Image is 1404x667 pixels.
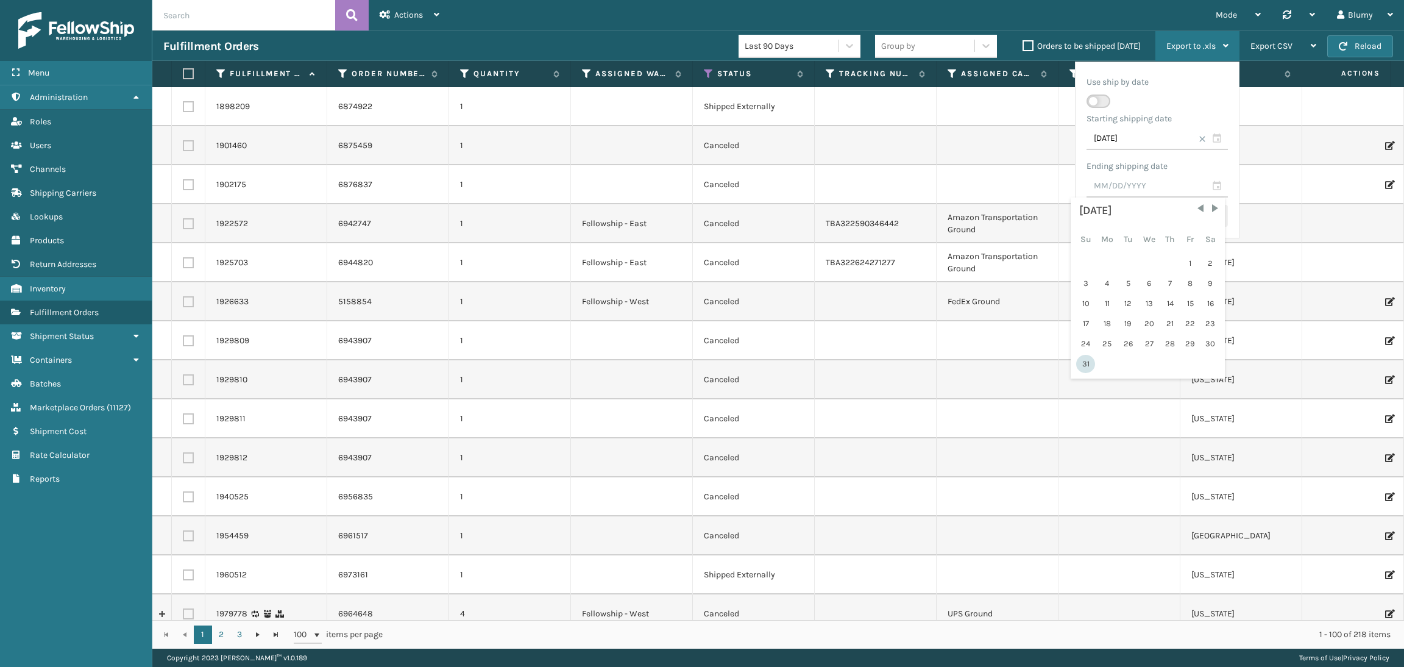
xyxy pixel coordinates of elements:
div: Tue Aug 12 2025 [1119,294,1137,313]
td: Canceled [693,204,815,243]
div: Mon Aug 11 2025 [1097,294,1117,313]
td: Fellowship - West [571,282,693,321]
abbr: Sunday [1080,234,1091,244]
span: Next Month [1209,202,1221,215]
a: 6961517 [338,530,368,542]
label: Tracking Number [839,68,913,79]
td: [US_STATE] [1180,399,1302,438]
span: Go to the next page [253,630,263,640]
span: Containers [30,355,72,365]
a: Privacy Policy [1343,654,1389,662]
div: Wed Aug 13 2025 [1139,294,1159,313]
td: 4 [449,594,571,633]
div: | [1299,649,1389,667]
div: Sun Aug 31 2025 [1076,355,1095,373]
div: Mon Aug 18 2025 [1097,315,1117,333]
label: State [1205,68,1278,79]
td: Canceled [693,165,815,204]
i: Edit [1385,180,1392,189]
span: 100 [294,629,312,641]
label: Assigned Warehouse [595,68,669,79]
div: Sat Aug 23 2025 [1201,315,1219,333]
span: Actions [394,10,423,20]
a: 6874922 [338,101,372,113]
i: Edit [1385,493,1392,501]
a: 1901460 [216,140,247,152]
label: Status [717,68,791,79]
span: Previous Month [1194,202,1207,215]
a: TBA322590346442 [826,218,899,229]
a: 1979778 [216,608,247,620]
a: 1929809 [216,335,249,347]
i: Edit [1385,610,1392,618]
a: 6944820 [338,257,373,269]
input: MM/DD/YYYY [1087,176,1228,198]
span: Reports [30,474,60,484]
a: 1929811 [216,413,246,425]
td: 1 [449,516,571,555]
a: TBA322624271277 [826,257,895,268]
i: Edit [1385,415,1392,423]
div: Tue Aug 26 2025 [1119,335,1137,353]
td: 1 [449,87,571,126]
td: Canceled [693,516,815,555]
a: 1929812 [216,452,247,464]
td: [GEOGRAPHIC_DATA] [1180,516,1302,555]
div: Thu Aug 14 2025 [1161,294,1179,313]
abbr: Friday [1186,234,1194,244]
td: 1 [449,321,571,360]
td: Canceled [693,360,815,399]
td: 1 [449,438,571,477]
div: Sun Aug 17 2025 [1076,315,1095,333]
i: Edit [1385,298,1392,306]
span: Mode [1216,10,1237,20]
div: Last 90 Days [745,40,839,52]
div: Thu Aug 28 2025 [1161,335,1179,353]
a: 1898209 [216,101,250,113]
td: 1 [449,204,571,243]
i: Edit [1385,141,1392,150]
div: Fri Aug 22 2025 [1181,315,1199,333]
div: Wed Aug 20 2025 [1139,315,1159,333]
a: 5158854 [338,296,372,308]
div: Sun Aug 03 2025 [1076,274,1095,293]
td: 1 [449,282,571,321]
span: Shipping Carriers [30,188,96,198]
span: Channels [30,164,66,174]
a: 1940525 [216,491,249,503]
label: Starting shipping date [1087,113,1172,124]
p: Copyright 2023 [PERSON_NAME]™ v 1.0.189 [167,649,307,667]
img: logo [18,12,134,49]
abbr: Saturday [1205,234,1216,244]
span: Marketplace Orders [30,402,105,413]
div: Wed Aug 06 2025 [1139,274,1159,293]
label: Orders to be shipped [DATE] [1023,41,1141,51]
div: Thu Aug 07 2025 [1161,274,1179,293]
a: 1922572 [216,218,248,230]
a: Go to the last page [267,626,285,644]
span: Shipment Status [30,331,94,341]
td: 1 [449,399,571,438]
a: 1902175 [216,179,246,191]
td: Shipped Externally [693,87,815,126]
div: Mon Aug 25 2025 [1097,335,1117,353]
span: Inventory [30,284,66,294]
abbr: Tuesday [1124,234,1133,244]
span: Products [30,235,64,246]
td: [US_STATE] [1180,321,1302,360]
span: Go to the last page [271,630,281,640]
div: Wed Aug 27 2025 [1139,335,1159,353]
td: 1 [449,126,571,165]
label: Order Number [352,68,425,79]
abbr: Thursday [1165,234,1175,244]
td: Canceled [693,321,815,360]
a: 6943907 [338,374,372,386]
div: Group by [881,40,915,52]
div: Sat Aug 16 2025 [1201,294,1219,313]
a: 6875459 [338,140,372,152]
a: 6973161 [338,569,368,581]
td: [US_STATE] [1180,87,1302,126]
td: Canceled [693,594,815,633]
div: [DATE] [1079,201,1216,219]
a: 6876837 [338,179,372,191]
